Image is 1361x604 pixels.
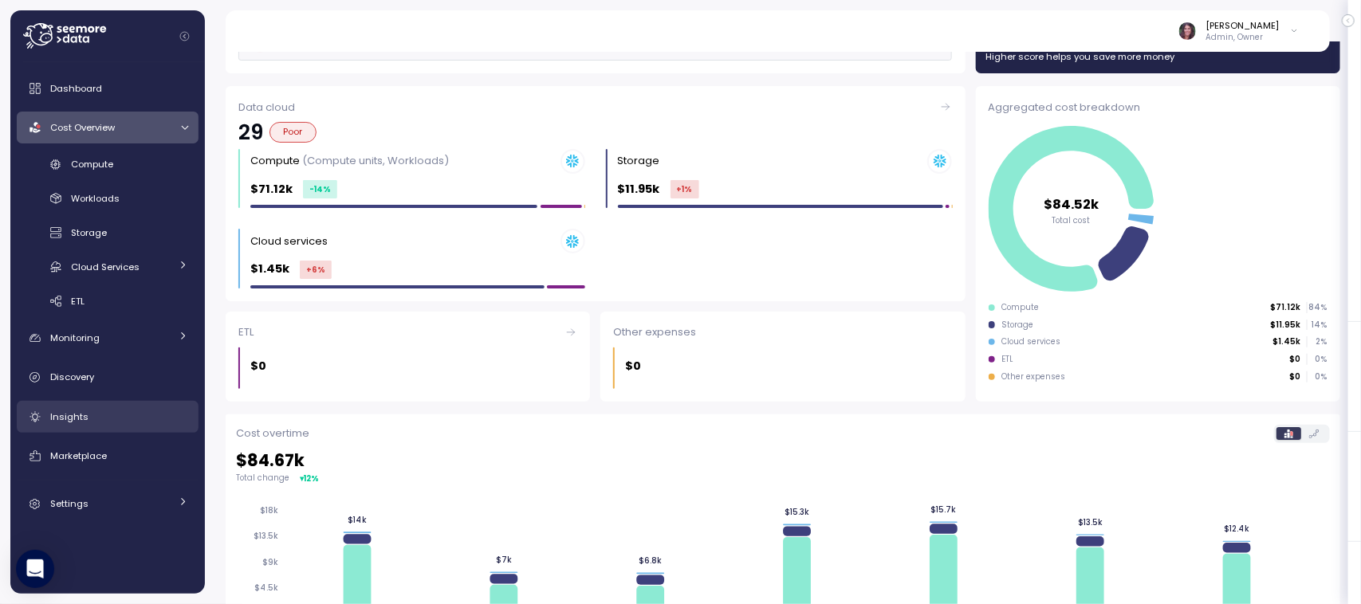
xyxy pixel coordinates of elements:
span: Cost Overview [50,121,115,134]
p: $0 [250,357,266,375]
p: 0 % [1308,354,1327,365]
span: Settings [50,497,89,510]
a: Dashboard [17,73,199,104]
div: ETL [1001,354,1013,365]
div: 12 % [304,473,319,484]
p: (Compute units, Workloads) [302,153,449,168]
p: $0 [1289,371,1300,382]
p: $71.12k [250,180,293,198]
tspan: $13.5k [254,531,278,542]
a: Settings [17,488,199,520]
div: Cloud services [1001,336,1060,347]
div: -14 % [303,180,337,198]
p: 0 % [1308,371,1327,382]
p: $0 [625,357,641,375]
a: Compute [17,151,199,178]
span: Marketplace [50,449,107,462]
span: Compute [71,158,113,171]
div: Data cloud [238,100,952,116]
div: Other expenses [613,324,952,340]
span: Storage [71,226,107,239]
p: 14 % [1308,320,1327,331]
a: Marketplace [17,440,199,472]
tspan: $15.7k [934,504,959,515]
div: Other expenses [1001,371,1065,382]
div: ETL [238,324,577,340]
div: Storage [1001,320,1033,331]
tspan: $14k [348,515,367,525]
tspan: $6.8k [640,556,663,567]
span: Discovery [50,371,94,383]
p: $0 [1289,354,1300,365]
p: 29 [238,122,263,143]
a: ETL$0 [226,312,590,402]
div: +1 % [671,180,699,198]
span: Dashboard [50,82,102,95]
img: ACg8ocLDuIZlR5f2kIgtapDwVC7yp445s3OgbrQTIAV7qYj8P05r5pI=s96-c [1179,22,1196,39]
div: Storage [618,153,660,169]
a: Monitoring [17,322,199,354]
tspan: $84.52k [1044,194,1099,213]
p: Cost overtime [236,426,309,441]
span: Cloud Services [71,261,140,273]
tspan: $15.3k [787,507,812,517]
p: $11.95k [618,180,660,198]
div: Cloud services [250,233,328,249]
p: Total change [236,473,289,484]
a: Cost Overview [17,112,199,143]
p: $1.45k [1272,336,1300,347]
button: Collapse navigation [175,30,195,42]
div: ▾ [300,473,319,484]
a: Insights [17,401,199,433]
tspan: Total cost [1052,214,1091,225]
span: Monitoring [50,331,100,344]
p: 84 % [1308,302,1327,313]
a: ETL [17,288,199,314]
div: Poor [269,122,317,143]
span: Insights [50,410,89,423]
a: Storage [17,220,199,246]
h2: $ 84.67k [236,449,1330,473]
a: Data cloud29PoorCompute (Compute units, Workloads)$71.12k-14%Storage $11.95k+1%Cloud services $1.... [226,86,966,301]
tspan: $18k [260,505,278,516]
tspan: $7k [497,555,513,565]
p: $1.45k [250,260,289,278]
p: $11.95k [1270,320,1300,331]
span: ETL [71,295,85,308]
tspan: $13.5k [1081,517,1106,528]
a: Discovery [17,362,199,394]
a: Cloud Services [17,253,199,280]
p: $71.12k [1270,302,1300,313]
div: +6 % [300,261,332,279]
p: Higher score helps you save more money [986,50,1330,63]
div: Aggregated cost breakdown [989,100,1328,116]
div: Compute [250,153,449,169]
tspan: $9k [262,557,278,567]
span: Workloads [71,192,120,205]
div: Compute [1001,302,1039,313]
tspan: $4.5k [254,582,278,593]
p: Admin, Owner [1206,32,1280,43]
div: [PERSON_NAME] [1206,19,1280,32]
div: Open Intercom Messenger [16,550,54,588]
tspan: $12.4k [1228,524,1253,535]
p: 2 % [1308,336,1327,347]
a: Workloads [17,186,199,212]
